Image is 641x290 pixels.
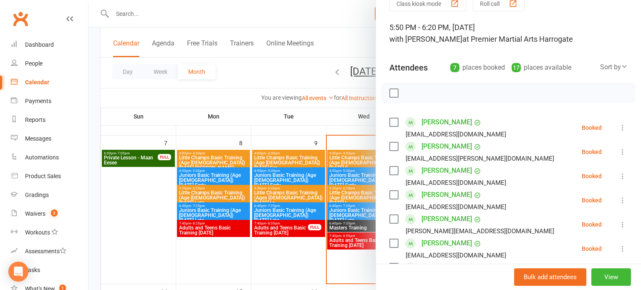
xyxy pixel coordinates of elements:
[600,62,628,73] div: Sort by
[11,242,88,261] a: Assessments
[389,35,462,43] span: with [PERSON_NAME]
[421,188,472,202] a: [PERSON_NAME]
[11,223,88,242] a: Workouts
[582,222,602,227] div: Booked
[25,41,54,48] div: Dashboard
[582,149,602,155] div: Booked
[25,79,49,86] div: Calendar
[11,35,88,54] a: Dashboard
[25,229,50,236] div: Workouts
[406,202,506,212] div: [EMAIL_ADDRESS][DOMAIN_NAME]
[406,226,554,237] div: [PERSON_NAME][EMAIL_ADDRESS][DOMAIN_NAME]
[25,154,59,161] div: Automations
[389,22,628,45] div: 5:50 PM - 6:20 PM, [DATE]
[11,167,88,186] a: Product Sales
[421,140,472,153] a: [PERSON_NAME]
[421,261,472,274] a: [PERSON_NAME]
[25,248,66,255] div: Assessments
[421,116,472,129] a: [PERSON_NAME]
[421,212,472,226] a: [PERSON_NAME]
[11,54,88,73] a: People
[11,92,88,111] a: Payments
[512,62,571,73] div: places available
[591,268,631,286] button: View
[11,111,88,129] a: Reports
[582,125,602,131] div: Booked
[582,197,602,203] div: Booked
[514,268,586,286] button: Bulk add attendees
[450,63,459,72] div: 7
[25,173,61,179] div: Product Sales
[10,8,31,29] a: Clubworx
[421,237,472,250] a: [PERSON_NAME]
[25,60,43,67] div: People
[51,209,58,217] span: 2
[25,135,51,142] div: Messages
[421,164,472,177] a: [PERSON_NAME]
[406,250,506,261] div: [EMAIL_ADDRESS][DOMAIN_NAME]
[582,173,602,179] div: Booked
[450,62,505,73] div: places booked
[25,192,49,198] div: Gradings
[11,129,88,148] a: Messages
[25,98,51,104] div: Payments
[406,129,506,140] div: [EMAIL_ADDRESS][DOMAIN_NAME]
[25,267,40,273] div: Tasks
[25,210,45,217] div: Waivers
[25,116,45,123] div: Reports
[11,73,88,92] a: Calendar
[8,262,28,282] div: Open Intercom Messenger
[11,186,88,204] a: Gradings
[512,63,521,72] div: 17
[389,62,428,73] div: Attendees
[11,148,88,167] a: Automations
[462,35,573,43] span: at Premier Martial Arts Harrogate
[406,153,554,164] div: [EMAIL_ADDRESS][PERSON_NAME][DOMAIN_NAME]
[406,177,506,188] div: [EMAIL_ADDRESS][DOMAIN_NAME]
[11,204,88,223] a: Waivers 2
[582,246,602,252] div: Booked
[11,261,88,280] a: Tasks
